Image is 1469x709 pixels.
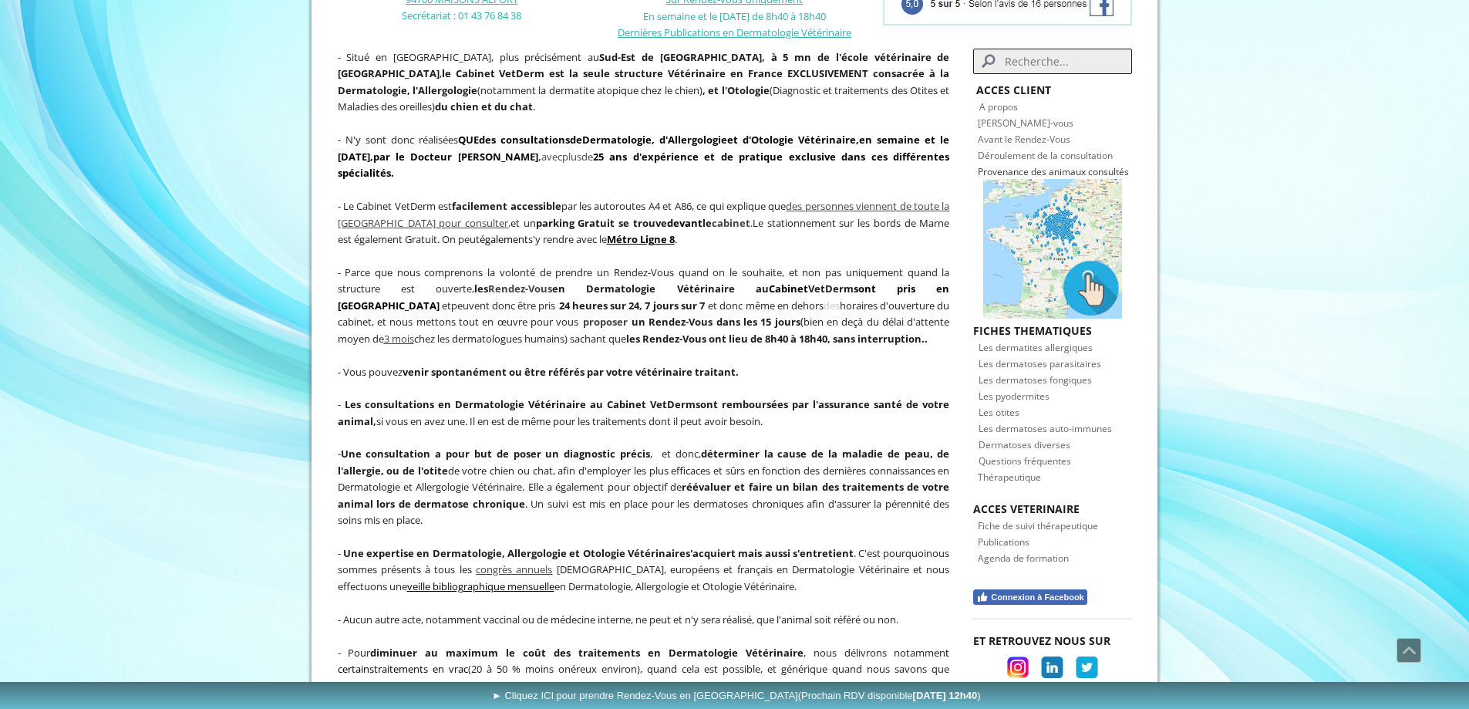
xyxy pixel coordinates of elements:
b: Cabinet VetDerm est la seule structure Vétérinaire en [456,66,744,80]
span: plus [562,150,581,164]
span: Dermatoses diverses [979,438,1070,451]
a: 3 mois [384,332,414,346]
a: Les dermatoses parasitaires [979,356,1101,370]
span: . [607,232,677,246]
strong: des [479,133,496,147]
a: Défiler vers le haut [1397,638,1421,663]
span: ) sachant que [564,332,928,346]
span: - , et donc, de votre chien ou chat, afin d'employer les plus efficaces et sûrs en fonction des d... [338,447,950,527]
strong: 25 ans d'expérience et de pratique exclusive dans ces différentes spécialités. [338,150,950,181]
span: proposer [583,315,628,329]
a: A propos [979,100,1018,113]
a: rovenance [983,165,1029,178]
b: s'acquiert mais aussi s'entretient [686,546,854,560]
b: France EXCLUSIVEMENT consacrée à la Dermatologie, l'Allergologie [338,66,950,97]
a: Déroulement de la consultation [978,149,1113,162]
span: si vous en avez une. Il en est de même pour les traitements dont il peut avoir besoin. [376,414,763,428]
a: Otologie Vétérin [751,133,836,147]
strong: venir spontanément ou être référés par votre vétérinaire traitant. [403,365,739,379]
strong: accessible [510,199,561,213]
span: Publications [978,535,1029,549]
span: sont pris en [GEOGRAPHIC_DATA] [338,282,950,312]
span: facilement [452,199,507,213]
img: image.jpg [1076,657,1098,678]
span: Défiler vers le haut [1397,639,1420,662]
a: des personnes viennent de toute la [GEOGRAPHIC_DATA] pour consulter [338,199,950,230]
img: image.jpg [1041,657,1063,678]
a: Dermatologie [582,133,652,147]
span: s [548,282,552,295]
span: - Vous pouvez [338,365,739,379]
a: Les dermatoses fongiques [979,372,1092,387]
strong: ACCES VETERINAIRE [973,501,1080,516]
a: Agenda de formation [978,550,1069,565]
a: Métro Ligne 8 [607,232,675,246]
strong: , [856,133,859,147]
button: Connexion à Facebook [973,589,1087,605]
strong: 24 heures sur 24, 7 jours sur 7 [559,299,705,312]
strong: le [442,66,451,80]
span: - Parce que nous comprenons la volonté de prendre un Rendez-Vous quand on le souhaite, et non pas... [338,265,950,296]
b: Vétérinaire [628,546,686,560]
input: Search [973,49,1131,74]
span: des animaux consultés [1031,165,1129,178]
span: Les dermatoses fongiques [979,373,1092,387]
span: et [442,299,451,312]
strong: diminuer au maximum le coût des traitements en Dermatologie Vétérinaire [370,646,803,660]
b: Les consultations en Dermatologie Vétérinaire au Cabinet VetDerm [345,397,696,411]
span: P [978,165,983,178]
span: Les dermatoses auto-immunes [979,422,1112,435]
span: Les otites [979,406,1019,419]
a: Dermatoses diverses [979,437,1070,451]
img: image.jpg [1007,657,1029,678]
b: , [373,150,541,164]
strong: ET RETROUVEZ NOUS SUR [973,633,1110,648]
span: Les pyodermites [979,390,1050,403]
strong: ACCES CLIENT [976,83,1051,97]
a: traitements en vrac [374,662,468,676]
strong: un Rendez-Vous dans les 15 jours [632,315,800,329]
a: Dernières Publications en Dermatologie Vétérinaire [618,25,851,39]
b: sont remboursées par l'assurance santé de votre animal, [338,397,950,428]
span: parking Gratuit se trouve le [536,216,750,230]
a: Questions fréquentes [979,453,1071,468]
span: Questions fréquentes [979,454,1071,468]
strong: Une consultation a pour but de poser un diagnostic précis [341,447,651,461]
a: consultations [500,133,570,147]
strong: les [474,282,552,295]
span: - Situé en [GEOGRAPHIC_DATA], plus précisément au , (notamment la dermatite atopique chez le chie... [338,50,950,114]
a: Fiche de suivi thérapeutique [978,518,1098,532]
span: (Prochain RDV disponible ) [798,690,981,701]
span: - Aucun autre acte, notamment vaccinal ou de médecine interne, ne peut et n'y sera réalisé, que l... [338,613,898,626]
span: Thérapeutique [978,471,1041,484]
span: Agenda de formation [978,552,1069,565]
span: Les dermatoses parasitaires [979,357,1101,370]
strong: du chien et du chat [435,100,533,113]
b: Une expertise en Dermatologie, Allergologie et Otologie [343,546,625,560]
p: ( [338,264,950,347]
strong: de , d' et d' [500,133,836,147]
span: par le Docteur [PERSON_NAME] [373,150,538,164]
strong: réévaluer et faire un bilan des traitements de votre animal lors de dermatose chronique [338,480,950,511]
span: cabinet [712,216,750,230]
strong: QUE [458,133,479,147]
span: devant [667,216,702,230]
span: en Dermatologie Vétérinaire au VetDerm [552,282,854,295]
span: peuvent donc être pris [451,299,556,312]
span: Secrétariat : 01 43 76 84 38 [402,8,521,22]
span: - [338,397,341,411]
span: en semaine et le [DATE] [338,133,950,164]
span: des [824,299,840,312]
a: Allergologie [668,133,727,147]
a: Avant le Rendez-Vous [978,133,1070,146]
span: , [370,150,373,164]
span: ► Cliquez ICI pour prendre Rendez-Vous en [GEOGRAPHIC_DATA] [492,690,981,701]
strong: FICHES THEMATIQUES [973,323,1092,338]
span: Cabinet [769,282,808,295]
span: ou [534,282,548,295]
a: aire [836,133,856,147]
strong: Sud-Est de [GEOGRAPHIC_DATA], à 5 mn de l'école vétérinaire de [GEOGRAPHIC_DATA] [338,50,950,81]
span: bien en deçà du délai d'attente moyen de chez les dermatologues humains [338,315,950,346]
